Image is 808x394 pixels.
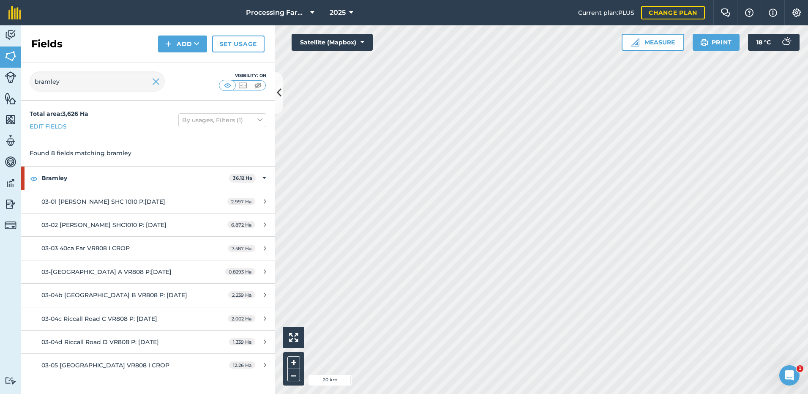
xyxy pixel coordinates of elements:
[41,221,167,229] span: 03-02 [PERSON_NAME] SHC1010 P: [DATE]
[41,244,130,252] span: 03-03 40ca Far VR808 I CROP
[21,140,275,166] div: Found 8 fields matching bramley
[748,34,800,51] button: 18 °C
[227,221,255,228] span: 6.872 Ha
[5,219,16,231] img: svg+xml;base64,PD94bWwgdmVyc2lvbj0iMS4wIiBlbmNvZGluZz0idXRmLTgiPz4KPCEtLSBHZW5lcmF0b3I6IEFkb2JlIE...
[289,333,298,342] img: Four arrows, one pointing top left, one top right, one bottom right and the last bottom left
[779,365,800,386] iframe: Intercom live chat
[178,113,266,127] button: By usages, Filters (1)
[222,81,233,90] img: svg+xml;base64,PHN2ZyB4bWxucz0iaHR0cDovL3d3dy53My5vcmcvMjAwMC9zdmciIHdpZHRoPSI1MCIgaGVpZ2h0PSI0MC...
[41,315,157,323] span: 03-04c Riccall Road C VR808 P: [DATE]
[8,6,21,19] img: fieldmargin Logo
[41,338,159,346] span: 03-04d Riccall Road D VR808 P: [DATE]
[229,361,255,369] span: 12.26 Ha
[5,134,16,147] img: svg+xml;base64,PD94bWwgdmVyc2lvbj0iMS4wIiBlbmNvZGluZz0idXRmLTgiPz4KPCEtLSBHZW5lcmF0b3I6IEFkb2JlIE...
[5,92,16,105] img: svg+xml;base64,PHN2ZyB4bWxucz0iaHR0cDovL3d3dy53My5vcmcvMjAwMC9zdmciIHdpZHRoPSI1NiIgaGVpZ2h0PSI2MC...
[641,6,705,19] a: Change plan
[158,36,207,52] button: Add
[631,38,639,47] img: Ruler icon
[693,34,740,51] button: Print
[225,268,255,275] span: 0.8293 Ha
[756,34,771,51] span: 18 ° C
[797,365,803,372] span: 1
[237,81,248,90] img: svg+xml;base64,PHN2ZyB4bWxucz0iaHR0cDovL3d3dy53My5vcmcvMjAwMC9zdmciIHdpZHRoPSI1MCIgaGVpZ2h0PSI0MC...
[5,156,16,168] img: svg+xml;base64,PD94bWwgdmVyc2lvbj0iMS4wIiBlbmNvZGluZz0idXRmLTgiPz4KPCEtLSBHZW5lcmF0b3I6IEFkb2JlIE...
[330,8,346,18] span: 2025
[769,8,777,18] img: svg+xml;base64,PHN2ZyB4bWxucz0iaHR0cDovL3d3dy53My5vcmcvMjAwMC9zdmciIHdpZHRoPSIxNyIgaGVpZ2h0PSIxNy...
[41,291,187,299] span: 03-04b [GEOGRAPHIC_DATA] B VR808 P: [DATE]
[229,338,255,345] span: 1.339 Ha
[292,34,373,51] button: Satellite (Mapbox)
[30,173,38,183] img: svg+xml;base64,PHN2ZyB4bWxucz0iaHR0cDovL3d3dy53My5vcmcvMjAwMC9zdmciIHdpZHRoPSIxOCIgaGVpZ2h0PSIyNC...
[227,198,255,205] span: 2.997 Ha
[5,177,16,189] img: svg+xml;base64,PD94bWwgdmVyc2lvbj0iMS4wIiBlbmNvZGluZz0idXRmLTgiPz4KPCEtLSBHZW5lcmF0b3I6IEFkb2JlIE...
[578,8,634,17] span: Current plan : PLUS
[246,8,307,18] span: Processing Farms
[228,315,255,322] span: 2.002 Ha
[228,245,255,252] span: 7.587 Ha
[30,71,165,92] input: Search
[41,268,172,276] span: 03-[GEOGRAPHIC_DATA] A VR808 P:[DATE]
[31,37,63,51] h2: Fields
[166,39,172,49] img: svg+xml;base64,PHN2ZyB4bWxucz0iaHR0cDovL3d3dy53My5vcmcvMjAwMC9zdmciIHdpZHRoPSIxNCIgaGVpZ2h0PSIyNC...
[152,77,160,87] img: svg+xml;base64,PHN2ZyB4bWxucz0iaHR0cDovL3d3dy53My5vcmcvMjAwMC9zdmciIHdpZHRoPSIyMiIgaGVpZ2h0PSIzMC...
[5,377,16,385] img: svg+xml;base64,PD94bWwgdmVyc2lvbj0iMS4wIiBlbmNvZGluZz0idXRmLTgiPz4KPCEtLSBHZW5lcmF0b3I6IEFkb2JlIE...
[21,260,275,283] a: 03-[GEOGRAPHIC_DATA] A VR808 P:[DATE]0.8293 Ha
[233,175,252,181] strong: 36.12 Ha
[21,307,275,330] a: 03-04c Riccall Road C VR808 P: [DATE]2.002 Ha
[41,361,169,369] span: 03-05 [GEOGRAPHIC_DATA] VR808 I CROP
[622,34,684,51] button: Measure
[21,190,275,213] a: 03-01 [PERSON_NAME] SHC 1010 P:[DATE]2.997 Ha
[721,8,731,17] img: Two speech bubbles overlapping with the left bubble in the forefront
[30,122,67,131] a: Edit fields
[792,8,802,17] img: A cog icon
[41,198,165,205] span: 03-01 [PERSON_NAME] SHC 1010 P:[DATE]
[5,198,16,211] img: svg+xml;base64,PD94bWwgdmVyc2lvbj0iMS4wIiBlbmNvZGluZz0idXRmLTgiPz4KPCEtLSBHZW5lcmF0b3I6IEFkb2JlIE...
[21,237,275,260] a: 03-03 40ca Far VR808 I CROP7.587 Ha
[287,356,300,369] button: +
[5,29,16,41] img: svg+xml;base64,PD94bWwgdmVyc2lvbj0iMS4wIiBlbmNvZGluZz0idXRmLTgiPz4KPCEtLSBHZW5lcmF0b3I6IEFkb2JlIE...
[21,167,275,189] div: Bramley36.12 Ha
[219,72,266,79] div: Visibility: On
[21,354,275,377] a: 03-05 [GEOGRAPHIC_DATA] VR808 I CROP12.26 Ha
[5,113,16,126] img: svg+xml;base64,PHN2ZyB4bWxucz0iaHR0cDovL3d3dy53My5vcmcvMjAwMC9zdmciIHdpZHRoPSI1NiIgaGVpZ2h0PSI2MC...
[778,34,794,51] img: svg+xml;base64,PD94bWwgdmVyc2lvbj0iMS4wIiBlbmNvZGluZz0idXRmLTgiPz4KPCEtLSBHZW5lcmF0b3I6IEFkb2JlIE...
[212,36,265,52] a: Set usage
[21,284,275,306] a: 03-04b [GEOGRAPHIC_DATA] B VR808 P: [DATE]2.239 Ha
[700,37,708,47] img: svg+xml;base64,PHN2ZyB4bWxucz0iaHR0cDovL3d3dy53My5vcmcvMjAwMC9zdmciIHdpZHRoPSIxOSIgaGVpZ2h0PSIyNC...
[228,291,255,298] span: 2.239 Ha
[253,81,263,90] img: svg+xml;base64,PHN2ZyB4bWxucz0iaHR0cDovL3d3dy53My5vcmcvMjAwMC9zdmciIHdpZHRoPSI1MCIgaGVpZ2h0PSI0MC...
[5,50,16,63] img: svg+xml;base64,PHN2ZyB4bWxucz0iaHR0cDovL3d3dy53My5vcmcvMjAwMC9zdmciIHdpZHRoPSI1NiIgaGVpZ2h0PSI2MC...
[287,369,300,381] button: –
[5,71,16,83] img: svg+xml;base64,PD94bWwgdmVyc2lvbj0iMS4wIiBlbmNvZGluZz0idXRmLTgiPz4KPCEtLSBHZW5lcmF0b3I6IEFkb2JlIE...
[744,8,754,17] img: A question mark icon
[21,331,275,353] a: 03-04d Riccall Road D VR808 P: [DATE]1.339 Ha
[30,110,88,118] strong: Total area : 3,626 Ha
[21,213,275,236] a: 03-02 [PERSON_NAME] SHC1010 P: [DATE]6.872 Ha
[41,167,229,189] strong: Bramley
